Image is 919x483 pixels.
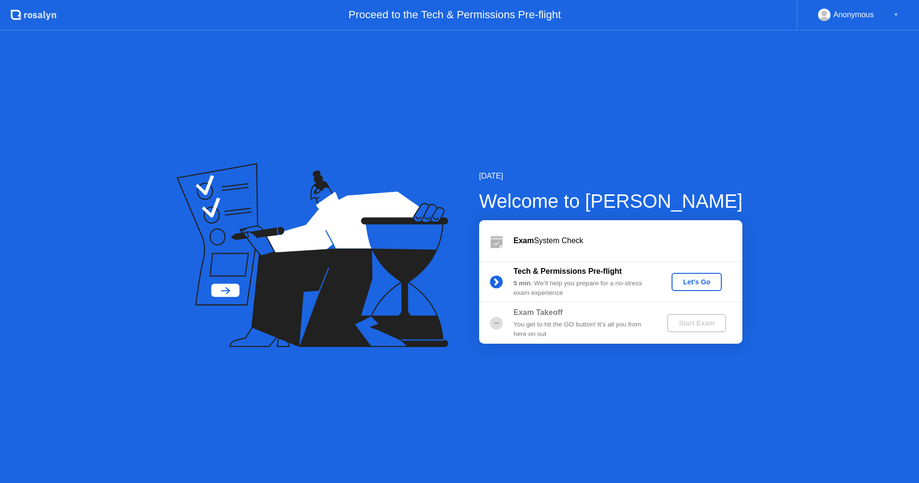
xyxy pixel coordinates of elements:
div: Start Exam [671,319,722,327]
div: : We’ll help you prepare for a no-stress exam experience [514,279,651,298]
b: Exam Takeoff [514,308,563,316]
div: System Check [514,235,742,247]
div: Let's Go [675,278,718,286]
button: Let's Go [672,273,722,291]
div: [DATE] [479,170,743,182]
div: You get to hit the GO button! It’s all you from here on out [514,320,651,339]
b: Tech & Permissions Pre-flight [514,267,622,275]
div: Anonymous [833,9,874,21]
div: Welcome to [PERSON_NAME] [479,187,743,215]
div: ▼ [894,9,898,21]
b: Exam [514,236,534,245]
b: 5 min [514,280,531,287]
button: Start Exam [667,314,726,332]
